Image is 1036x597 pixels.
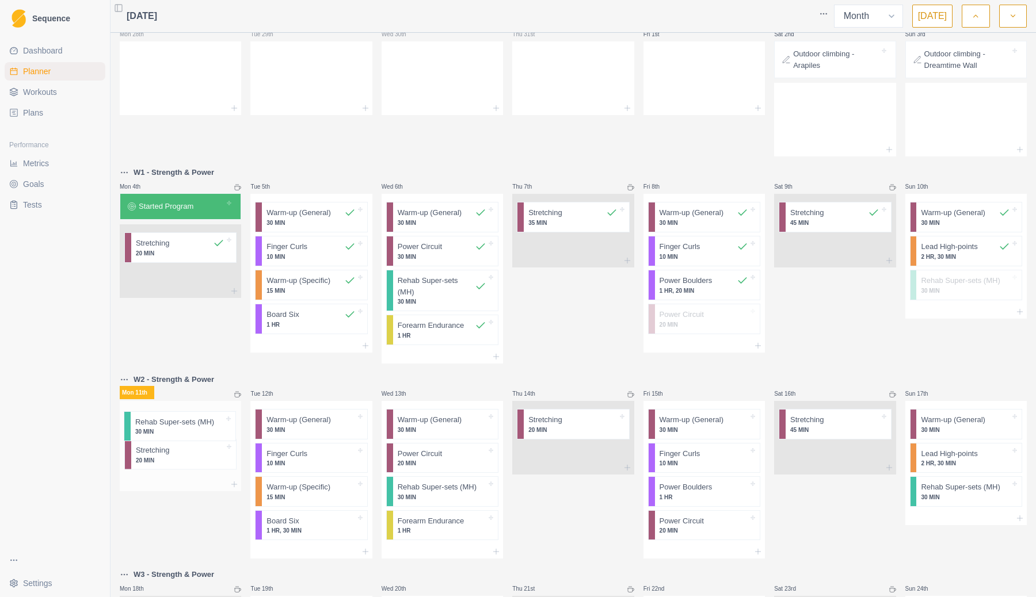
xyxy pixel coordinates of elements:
[382,30,416,39] p: Wed 30th
[5,574,105,592] button: Settings
[774,389,809,398] p: Sat 16th
[5,62,105,81] a: Planner
[912,5,953,28] button: [DATE]
[905,182,940,191] p: Sun 10th
[250,182,285,191] p: Tue 5th
[23,66,51,77] span: Planner
[120,30,154,39] p: Mon 28th
[5,83,105,101] a: Workouts
[774,30,809,39] p: Sat 2nd
[23,107,43,118] span: Plans
[134,167,214,178] p: W1 - Strength & Power
[250,30,285,39] p: Tue 29th
[382,584,416,593] p: Wed 20th
[134,374,214,385] p: W2 - Strength & Power
[32,14,70,22] span: Sequence
[5,136,105,154] div: Performance
[5,154,105,173] a: Metrics
[5,41,105,60] a: Dashboard
[23,86,57,98] span: Workouts
[5,175,105,193] a: Goals
[774,182,809,191] p: Sat 9th
[382,182,416,191] p: Wed 6th
[120,182,154,191] p: Mon 4th
[512,30,547,39] p: Thu 31st
[512,182,547,191] p: Thu 7th
[127,9,157,23] span: [DATE]
[5,196,105,214] a: Tests
[905,389,940,398] p: Sun 17th
[643,584,678,593] p: Fri 22nd
[134,569,214,580] p: W3 - Strength & Power
[512,389,547,398] p: Thu 14th
[23,158,49,169] span: Metrics
[23,178,44,190] span: Goals
[250,584,285,593] p: Tue 19th
[120,584,154,593] p: Mon 18th
[774,584,809,593] p: Sat 23rd
[643,30,678,39] p: Fri 1st
[643,389,678,398] p: Fri 15th
[905,30,940,39] p: Sun 3rd
[250,389,285,398] p: Tue 12th
[23,45,63,56] span: Dashboard
[5,5,105,32] a: LogoSequence
[5,104,105,122] a: Plans
[905,584,940,593] p: Sun 24th
[120,386,154,399] p: Mon 11th
[643,182,678,191] p: Fri 8th
[382,389,416,398] p: Wed 13th
[12,9,26,28] img: Logo
[23,199,42,211] span: Tests
[512,584,547,593] p: Thu 21st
